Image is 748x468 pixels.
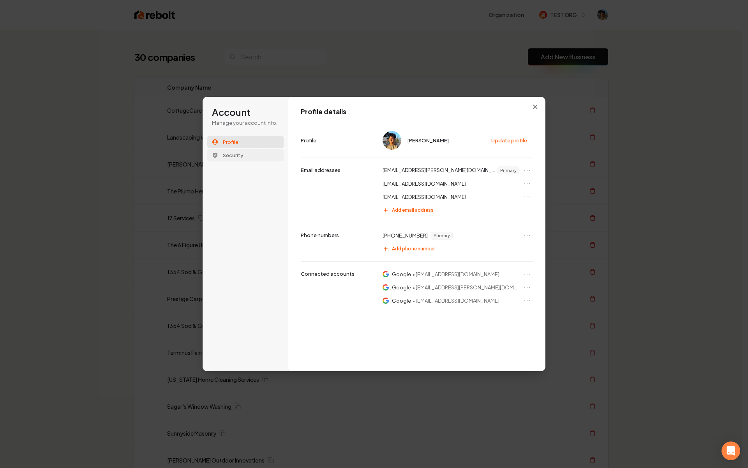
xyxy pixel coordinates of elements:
img: Aditya Nair [383,131,401,150]
p: [EMAIL_ADDRESS][DOMAIN_NAME] [383,193,466,200]
button: Close modal [528,100,542,114]
button: Add phone number [379,243,533,255]
button: Open menu [522,179,532,188]
button: Open menu [522,269,532,279]
span: Security [223,152,243,159]
img: Google [383,271,389,278]
span: Primary [498,167,519,174]
span: Add phone number [392,246,435,252]
p: Google [392,284,411,291]
span: • [EMAIL_ADDRESS][DOMAIN_NAME] [413,271,499,278]
p: Google [392,297,411,304]
span: Profile [223,138,238,145]
button: Open menu [522,231,532,240]
button: Open menu [522,192,532,202]
button: Update profile [487,135,532,146]
h1: Profile details [301,107,533,117]
span: • [EMAIL_ADDRESS][DOMAIN_NAME] [413,297,499,304]
span: • [EMAIL_ADDRESS][PERSON_NAME][DOMAIN_NAME] [413,284,519,291]
button: Add email address [379,204,533,216]
p: [PHONE_NUMBER] [383,232,428,239]
p: Connected accounts [301,270,355,277]
span: Add email address [392,207,434,213]
p: [EMAIL_ADDRESS][DOMAIN_NAME] [383,180,466,187]
img: Google [383,297,389,304]
p: Phone numbers [301,232,339,239]
button: Security [207,149,284,161]
button: Open menu [522,296,532,305]
div: Open Intercom Messenger [722,441,740,460]
p: Email addresses [301,167,340,174]
p: Google [392,271,411,278]
img: Google [383,284,389,291]
p: Manage your account info. [212,119,279,126]
span: Primary [431,232,452,239]
p: [EMAIL_ADDRESS][PERSON_NAME][DOMAIN_NAME] [383,167,496,174]
button: Open menu [522,283,532,292]
h1: Account [212,106,279,119]
button: Profile [207,136,284,148]
span: [PERSON_NAME] [408,137,449,144]
button: Open menu [522,166,532,175]
p: Profile [301,137,316,144]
